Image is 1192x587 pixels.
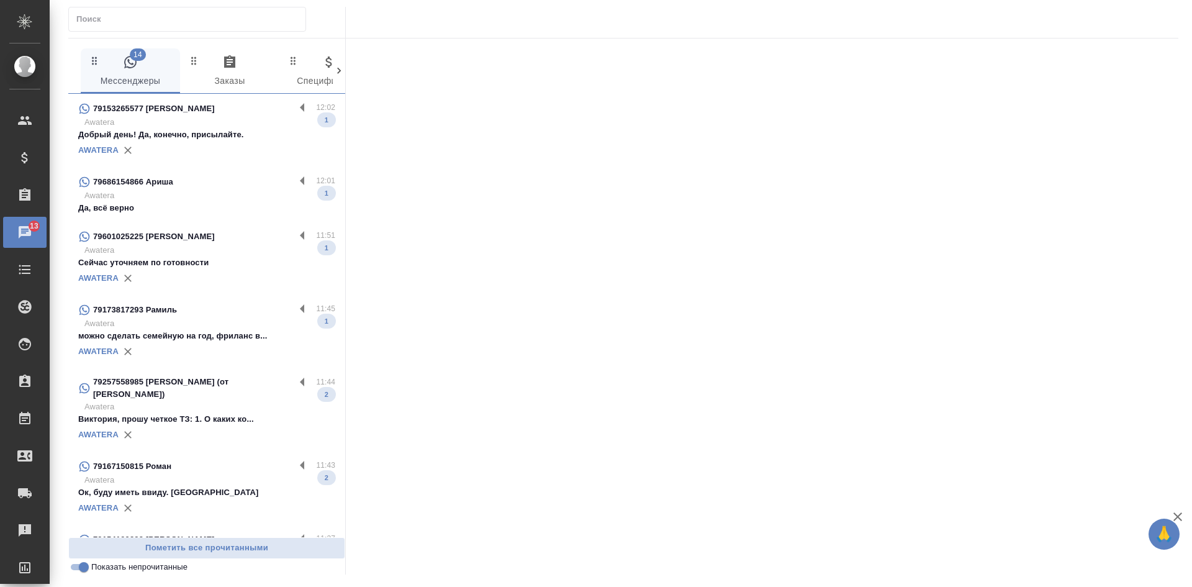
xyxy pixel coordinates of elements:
[78,273,119,283] a: AWATERA
[93,460,171,473] p: 79167150815 Роман
[78,330,335,342] p: можно сделать семейную на год, фриланс в...
[119,342,137,361] button: Удалить привязку
[68,368,345,452] div: 79257558985 [PERSON_NAME] (от [PERSON_NAME])11:44AwateraВиктория, прошу четкое ТЗ: 1. О каких ко....
[84,189,335,202] p: Awatera
[93,304,177,316] p: 79173817293 Рамиль
[93,534,215,546] p: 79154199223 [PERSON_NAME]
[93,376,295,401] p: 79257558985 [PERSON_NAME] (от [PERSON_NAME])
[88,55,173,89] span: Мессенджеры
[91,561,187,573] span: Показать непрочитанные
[75,541,338,555] span: Пометить все прочитанными
[68,295,345,368] div: 79173817293 Рамиль11:45Awateraможно сделать семейную на год, фриланс в...1AWATERA
[287,55,371,89] span: Спецификации
[287,55,299,66] svg: Зажми и перетащи, чтобы поменять порядок вкладок
[68,537,345,559] button: Пометить все прочитанными
[84,474,335,486] p: Awatera
[89,55,101,66] svg: Зажми и перетащи, чтобы поменять порядок вкладок
[93,230,215,243] p: 79601025225 [PERSON_NAME]
[3,217,47,248] a: 13
[317,187,336,199] span: 1
[68,167,345,222] div: 79686154866 Ариша12:01AwateraДа, всё верно1
[68,452,345,525] div: 79167150815 Роман11:43AwateraОк, буду иметь ввиду. [GEOGRAPHIC_DATA]2AWATERA
[22,220,46,232] span: 13
[119,269,137,288] button: Удалить привязку
[68,94,345,167] div: 79153265577 [PERSON_NAME]12:02AwateraДобрый день! Да, конечно, присылайте.1AWATERA
[93,176,173,188] p: 79686154866 Ариша
[93,102,215,115] p: 79153265577 [PERSON_NAME]
[119,499,137,517] button: Удалить привязку
[78,486,335,499] p: Ок, буду иметь ввиду. [GEOGRAPHIC_DATA]
[78,503,119,512] a: AWATERA
[78,145,119,155] a: AWATERA
[84,244,335,257] p: Awatera
[317,388,336,401] span: 2
[316,376,335,388] p: 11:44
[316,101,335,114] p: 12:02
[78,413,335,425] p: Виктория, прошу четкое ТЗ: 1. О каких ко...
[84,401,335,413] p: Awatera
[78,129,335,141] p: Добрый день! Да, конечно, присылайте.
[316,459,335,471] p: 11:43
[78,347,119,356] a: AWATERA
[317,471,336,484] span: 2
[316,532,335,545] p: 11:37
[68,222,345,295] div: 79601025225 [PERSON_NAME]11:51AwateraСейчас уточняем по готовности1AWATERA
[316,229,335,242] p: 11:51
[316,303,335,315] p: 11:45
[130,48,146,61] span: 14
[316,175,335,187] p: 12:01
[84,116,335,129] p: Awatera
[78,202,335,214] p: Да, всё верно
[1154,521,1175,547] span: 🙏
[317,242,336,254] span: 1
[119,141,137,160] button: Удалить привязку
[76,11,305,28] input: Поиск
[78,430,119,439] a: AWATERA
[317,315,336,327] span: 1
[187,55,272,89] span: Заказы
[317,114,336,126] span: 1
[78,257,335,269] p: Сейчас уточняем по готовности
[84,317,335,330] p: Awatera
[119,425,137,444] button: Удалить привязку
[1149,519,1180,550] button: 🙏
